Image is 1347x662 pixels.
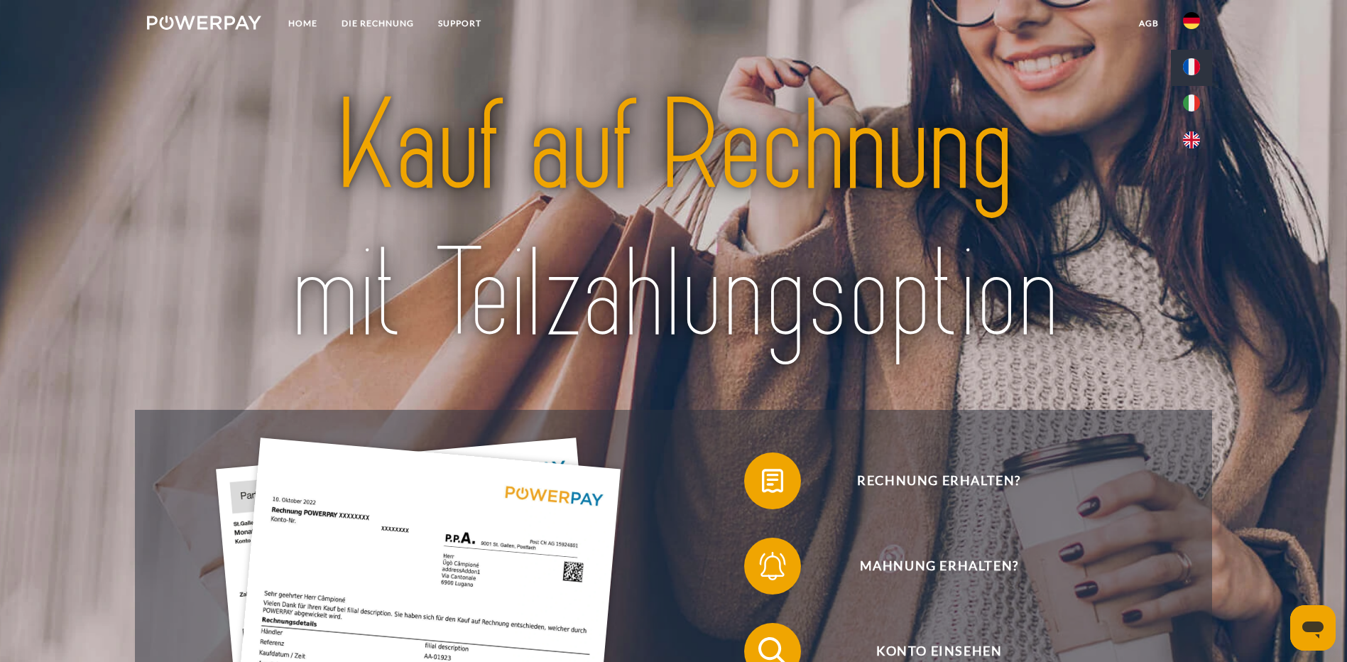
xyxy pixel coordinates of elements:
img: en [1183,131,1200,148]
span: Rechnung erhalten? [765,452,1113,509]
a: SUPPORT [426,11,493,36]
a: Home [276,11,329,36]
span: Mahnung erhalten? [765,538,1113,595]
img: fr [1183,58,1200,75]
a: agb [1127,11,1171,36]
button: Rechnung erhalten? [744,452,1113,509]
img: qb_bill.svg [755,463,790,499]
img: it [1183,94,1200,112]
img: de [1183,12,1200,29]
img: logo-powerpay-white.svg [147,16,261,30]
iframe: Schaltfläche zum Öffnen des Messaging-Fensters [1290,605,1336,651]
a: DIE RECHNUNG [329,11,426,36]
img: qb_bell.svg [755,548,790,584]
button: Mahnung erhalten? [744,538,1113,595]
img: title-powerpay_de.svg [199,66,1148,376]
